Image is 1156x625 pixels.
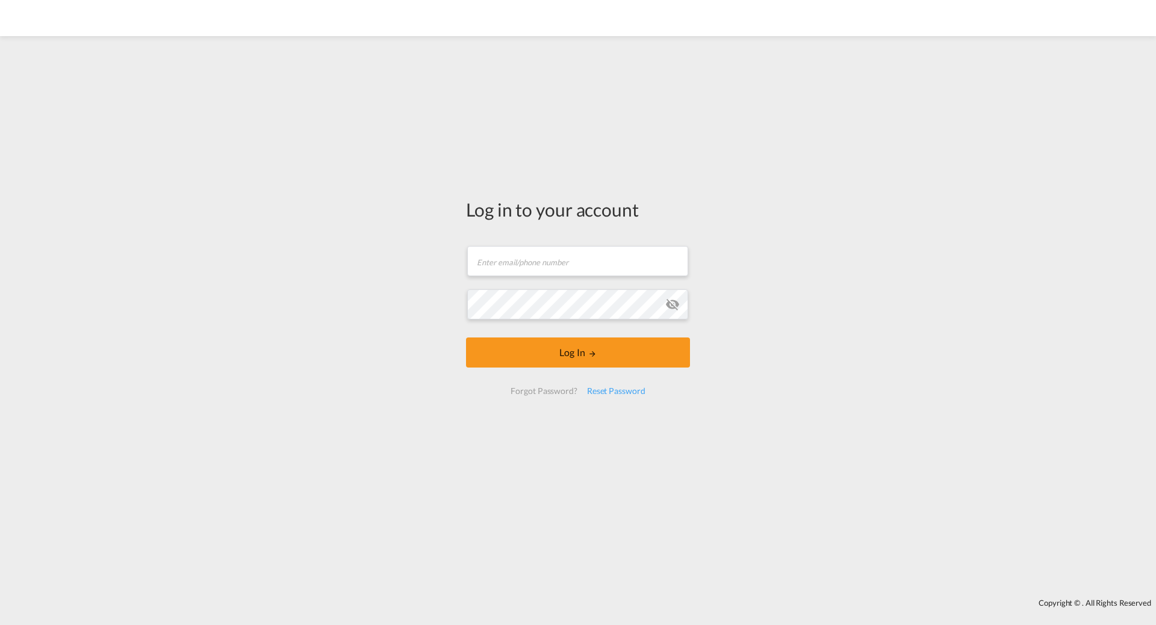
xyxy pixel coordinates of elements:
[467,246,688,276] input: Enter email/phone number
[466,197,690,222] div: Log in to your account
[466,337,690,368] button: LOGIN
[665,297,680,312] md-icon: icon-eye-off
[582,380,650,402] div: Reset Password
[506,380,582,402] div: Forgot Password?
